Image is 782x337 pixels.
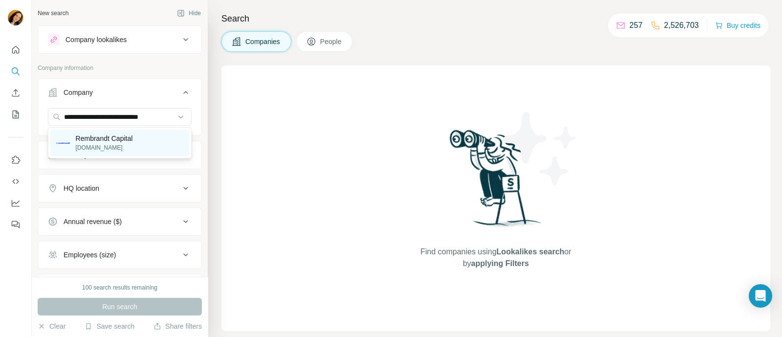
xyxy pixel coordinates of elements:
button: Employees (size) [38,243,201,267]
span: applying Filters [471,259,529,268]
button: Clear [38,321,65,331]
button: Feedback [8,216,23,233]
button: HQ location [38,177,201,200]
img: Surfe Illustration - Woman searching with binoculars [445,127,547,236]
img: Surfe Illustration - Stars [496,105,584,193]
div: Employees (size) [64,250,116,260]
button: Company [38,81,201,108]
div: Company [64,88,93,97]
div: Open Intercom Messenger [749,284,772,308]
span: Companies [245,37,281,46]
p: [DOMAIN_NAME] [76,143,133,152]
button: Industry [38,143,201,167]
div: HQ location [64,183,99,193]
button: Annual revenue ($) [38,210,201,233]
img: Rembrandt Capital [56,142,70,144]
button: Company lookalikes [38,28,201,51]
button: Quick start [8,41,23,59]
div: New search [38,9,68,18]
button: My lists [8,106,23,123]
button: Technologies [38,276,201,300]
div: 100 search results remaining [82,283,157,292]
p: 257 [630,20,643,31]
button: Hide [170,6,208,21]
div: Company lookalikes [65,35,127,45]
span: Lookalikes search [497,247,565,256]
button: Use Surfe on LinkedIn [8,151,23,169]
div: Annual revenue ($) [64,217,122,226]
button: Enrich CSV [8,84,23,102]
button: Save search [85,321,134,331]
span: People [320,37,343,46]
p: Rembrandt Capital [76,134,133,143]
img: Avatar [8,10,23,25]
button: Dashboard [8,194,23,212]
button: Use Surfe API [8,173,23,190]
button: Share filters [153,321,202,331]
p: Company information [38,64,202,72]
p: 2,526,703 [664,20,699,31]
button: Buy credits [715,19,760,32]
h4: Search [221,12,770,25]
button: Search [8,63,23,80]
span: Find companies using or by [417,246,574,270]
